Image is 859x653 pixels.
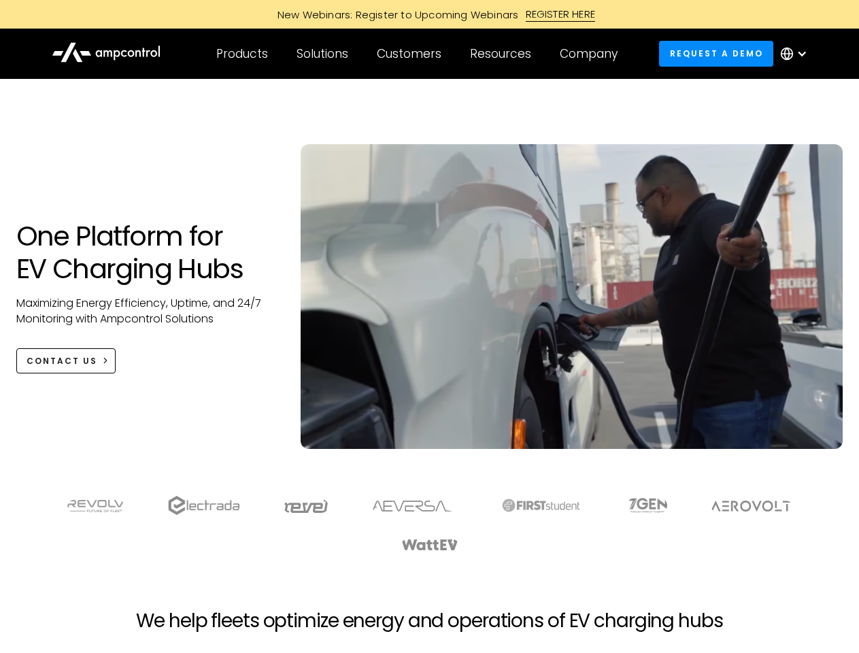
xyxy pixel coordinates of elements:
[16,296,274,326] p: Maximizing Energy Efficiency, Uptime, and 24/7 Monitoring with Ampcontrol Solutions
[659,41,773,66] a: Request a demo
[136,609,722,633] h2: We help fleets optimize energy and operations of EV charging hubs
[377,46,441,61] div: Customers
[711,501,792,512] img: Aerovolt Logo
[216,46,268,61] div: Products
[264,7,526,22] div: New Webinars: Register to Upcoming Webinars
[27,355,97,367] div: CONTACT US
[526,7,596,22] div: REGISTER HERE
[560,46,618,61] div: Company
[401,539,458,550] img: WattEV logo
[124,7,736,22] a: New Webinars: Register to Upcoming WebinarsREGISTER HERE
[16,348,116,373] a: CONTACT US
[297,46,348,61] div: Solutions
[168,496,239,515] img: electrada logo
[470,46,531,61] div: Resources
[16,220,274,285] h1: One Platform for EV Charging Hubs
